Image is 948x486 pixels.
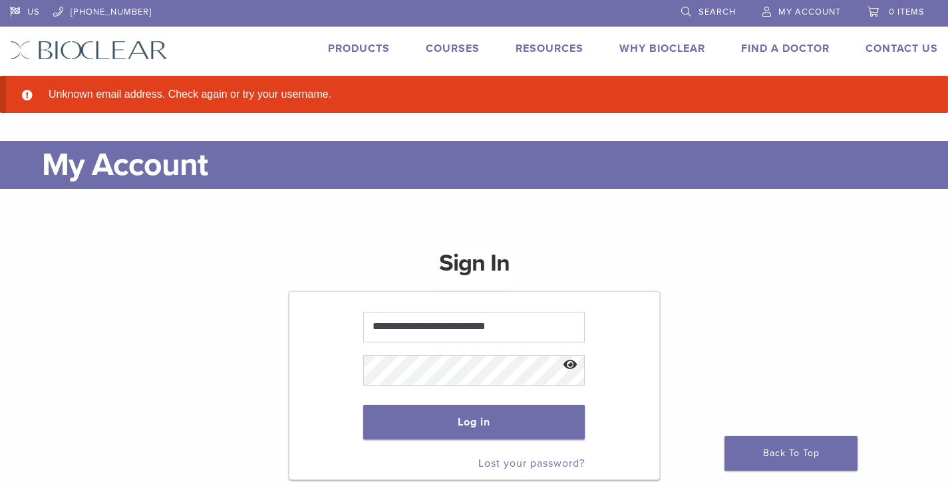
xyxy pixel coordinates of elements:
button: Log in [363,405,585,439]
span: 0 items [889,7,925,17]
a: Why Bioclear [619,42,705,55]
a: Lost your password? [478,457,585,470]
a: Find A Doctor [741,42,830,55]
a: Products [328,42,390,55]
img: Bioclear [10,41,168,60]
h1: My Account [42,141,938,189]
a: Resources [516,42,583,55]
button: Show password [556,348,585,382]
a: Back To Top [724,436,858,471]
a: Courses [426,42,480,55]
li: Unknown email address. Check again or try your username. [43,86,927,102]
a: Contact Us [866,42,938,55]
span: My Account [778,7,841,17]
h1: Sign In [439,247,510,290]
span: Search [699,7,736,17]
